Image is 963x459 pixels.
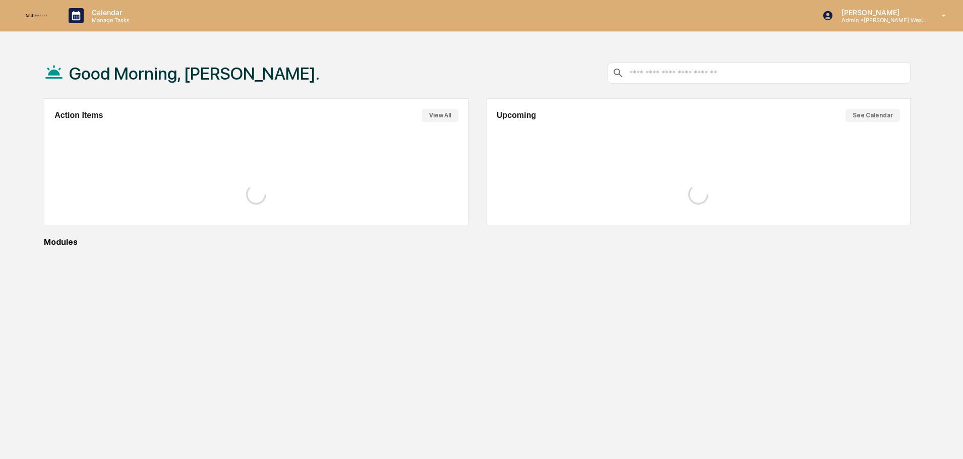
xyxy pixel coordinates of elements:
[846,109,900,122] button: See Calendar
[833,8,927,17] p: [PERSON_NAME]
[44,237,911,247] div: Modules
[497,111,536,120] h2: Upcoming
[833,17,927,24] p: Admin • [PERSON_NAME] Wealth
[24,13,48,19] img: logo
[54,111,103,120] h2: Action Items
[84,17,135,24] p: Manage Tasks
[422,109,458,122] button: View All
[69,63,320,84] h1: Good Morning, [PERSON_NAME].
[84,8,135,17] p: Calendar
